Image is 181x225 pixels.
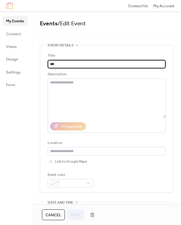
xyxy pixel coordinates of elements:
span: Link to Google Maps [55,159,87,165]
span: Connect [6,31,21,37]
div: Description [48,71,164,77]
a: Settings [2,67,27,77]
a: Views [2,42,27,51]
a: Events [40,18,58,29]
a: My Events [2,16,27,26]
span: / Edit Event [58,18,86,29]
button: Cancel [42,209,65,220]
a: Connect [2,29,27,39]
a: My Account [153,3,174,9]
a: Design [2,54,27,64]
span: Views [6,44,17,50]
span: Form [6,82,15,88]
div: Event color [48,172,92,178]
span: My Events [6,18,24,24]
span: Design [6,56,18,62]
img: logo [7,2,13,9]
span: Cancel [46,212,61,218]
div: Title [48,53,164,59]
a: Contact Us [128,3,148,9]
div: Location [48,140,164,146]
span: Event details [48,42,74,48]
span: Date and time [48,199,73,205]
span: Settings [6,69,21,75]
a: Form [2,80,27,89]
